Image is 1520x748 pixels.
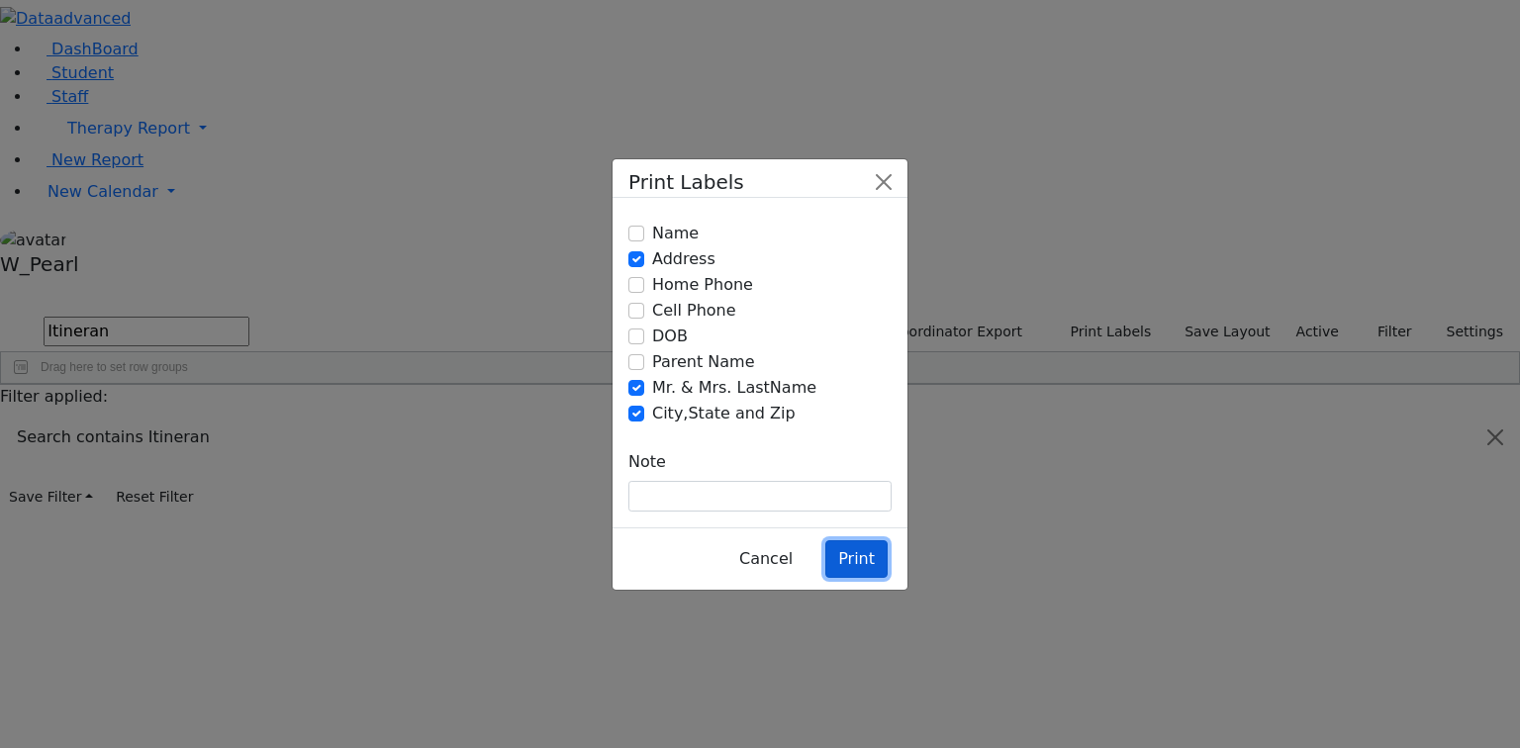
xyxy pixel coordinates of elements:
[628,167,744,197] h5: Print Labels
[652,273,753,297] label: Home Phone
[652,247,715,271] label: Address
[652,299,736,323] label: Cell Phone
[652,222,699,245] label: Name
[652,376,816,400] label: Mr. & Mrs. LastName
[726,540,806,578] button: Cancel
[652,350,755,374] label: Parent Name
[628,443,666,481] label: Note
[868,166,900,198] button: Close
[825,540,888,578] button: Print
[652,325,688,348] label: DOB
[652,402,796,425] label: City,State and Zip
